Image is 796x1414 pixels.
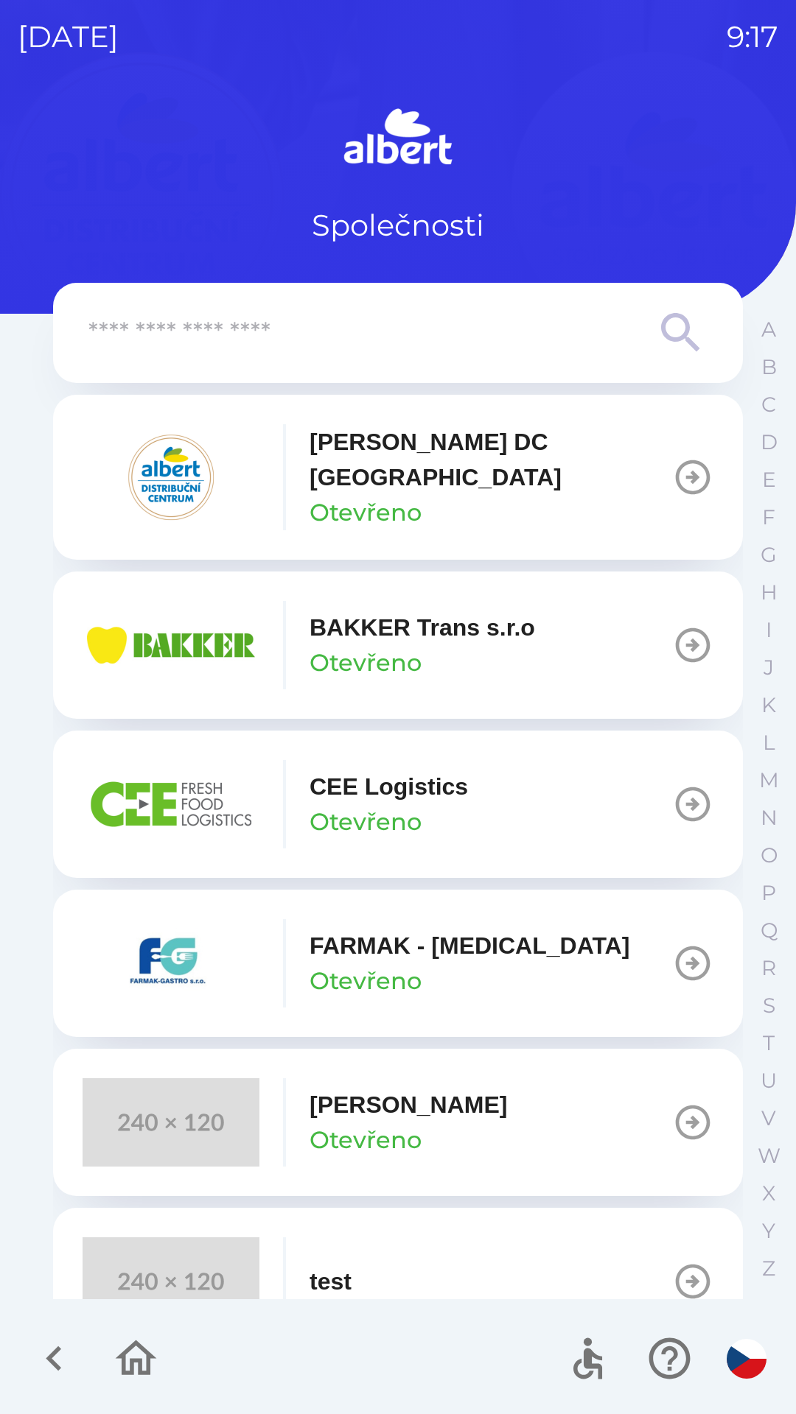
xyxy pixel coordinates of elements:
[750,423,787,461] button: D
[761,843,778,868] p: O
[53,890,743,1037] button: FARMAK - [MEDICAL_DATA]Otevřeno
[310,928,629,963] p: FARMAK - [MEDICAL_DATA]
[762,1218,775,1244] p: Y
[310,804,422,840] p: Otevřeno
[310,495,422,530] p: Otevřeno
[750,611,787,649] button: I
[750,311,787,348] button: A
[766,617,772,643] p: I
[750,461,787,499] button: E
[312,203,484,247] p: Společnosti
[761,580,778,605] p: H
[761,955,776,981] p: R
[727,1339,767,1379] img: cs flag
[761,392,776,418] p: C
[764,655,774,680] p: J
[750,987,787,1024] button: S
[761,354,777,380] p: B
[750,499,787,536] button: F
[727,15,778,59] p: 9:17
[750,874,787,912] button: P
[750,1250,787,1287] button: Z
[53,395,743,560] button: [PERSON_NAME] DC [GEOGRAPHIC_DATA]Otevřeno
[18,15,119,59] p: [DATE]
[750,949,787,987] button: R
[750,912,787,949] button: Q
[763,1030,775,1056] p: T
[750,574,787,611] button: H
[761,880,776,906] p: P
[761,1068,777,1094] p: U
[761,429,778,455] p: D
[750,837,787,874] button: O
[53,571,743,719] button: BAKKER Trans s.r.oOtevřeno
[750,649,787,686] button: J
[762,1181,775,1206] p: X
[310,1087,507,1122] p: [PERSON_NAME]
[763,730,775,756] p: L
[53,1049,743,1196] button: [PERSON_NAME]Otevřeno
[310,769,468,804] p: CEE Logistics
[310,610,535,645] p: BAKKER Trans s.r.o
[762,467,776,493] p: E
[758,1143,781,1169] p: W
[750,348,787,386] button: B
[762,504,775,530] p: F
[750,1212,787,1250] button: Y
[761,805,778,831] p: N
[761,317,776,342] p: A
[83,1237,259,1326] img: 240x120
[750,686,787,724] button: K
[310,963,422,999] p: Otevřeno
[750,761,787,799] button: M
[761,1105,776,1131] p: V
[762,1256,775,1281] p: Z
[53,103,743,174] img: Logo
[750,1100,787,1137] button: V
[53,1208,743,1355] button: test
[761,692,776,718] p: K
[750,1024,787,1062] button: T
[310,1264,352,1299] p: test
[761,918,778,943] p: Q
[83,1078,259,1167] img: 240x120
[750,1175,787,1212] button: X
[83,760,259,848] img: ba8847e2-07ef-438b-a6f1-28de549c3032.png
[750,536,787,574] button: G
[310,645,422,680] p: Otevřeno
[83,919,259,1007] img: 5ee10d7b-21a5-4c2b-ad2f-5ef9e4226557.png
[750,724,787,761] button: L
[750,1062,787,1100] button: U
[750,799,787,837] button: N
[83,433,259,521] img: 092fc4fe-19c8-4166-ad20-d7efd4551fba.png
[310,424,672,495] p: [PERSON_NAME] DC [GEOGRAPHIC_DATA]
[761,542,777,568] p: G
[750,1137,787,1175] button: W
[310,1122,422,1158] p: Otevřeno
[83,601,259,689] img: eba99837-dbda-48f3-8a63-9647f5990611.png
[53,731,743,878] button: CEE LogisticsOtevřeno
[763,993,775,1019] p: S
[759,767,779,793] p: M
[750,386,787,423] button: C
